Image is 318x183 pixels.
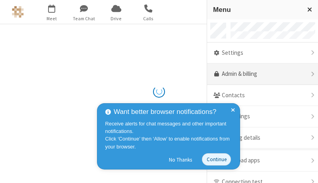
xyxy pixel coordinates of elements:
[101,15,131,22] span: Drive
[69,15,99,22] span: Team Chat
[207,64,318,85] a: Admin & billing
[207,106,318,127] div: Recordings
[105,120,234,150] div: Receive alerts for chat messages and other important notifications. Click ‘Continue’ then ‘Allow’...
[213,6,300,13] h3: Menu
[207,85,318,106] div: Contacts
[202,153,231,166] button: Continue
[207,150,318,171] div: Download apps
[37,15,67,22] span: Meet
[207,42,318,64] div: Settings
[165,153,196,166] button: No Thanks
[298,162,312,177] iframe: Chat
[207,127,318,149] div: Meeting details
[114,107,216,117] span: Want better browser notifications?
[12,6,24,18] img: Astra
[134,15,163,22] span: Calls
